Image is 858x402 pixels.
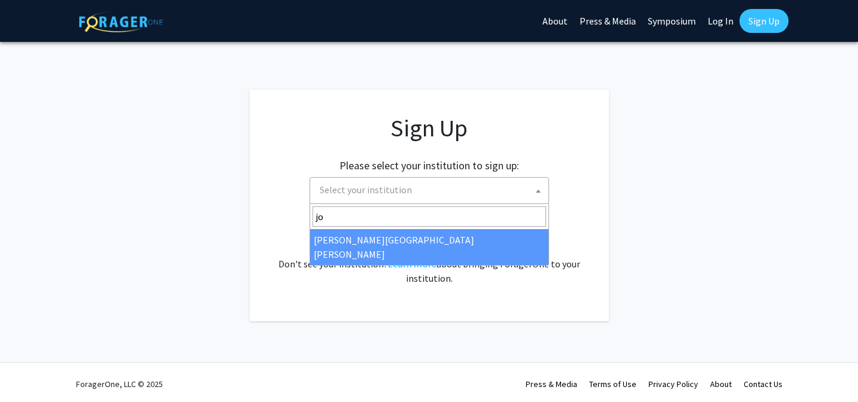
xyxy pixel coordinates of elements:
[388,258,436,270] a: Learn more about bringing ForagerOne to your institution
[526,379,577,389] a: Press & Media
[339,159,519,172] h2: Please select your institution to sign up:
[79,11,163,32] img: ForagerOne Logo
[744,379,783,389] a: Contact Us
[274,228,585,285] div: Already have an account? . Don't see your institution? about bringing ForagerOne to your institut...
[648,379,698,389] a: Privacy Policy
[589,379,636,389] a: Terms of Use
[9,348,51,393] iframe: Chat
[320,184,412,196] span: Select your institution
[739,9,789,33] a: Sign Up
[313,206,546,227] input: Search
[710,379,732,389] a: About
[310,229,548,265] li: [PERSON_NAME][GEOGRAPHIC_DATA][PERSON_NAME]
[315,178,548,202] span: Select your institution
[274,114,585,142] h1: Sign Up
[310,177,549,204] span: Select your institution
